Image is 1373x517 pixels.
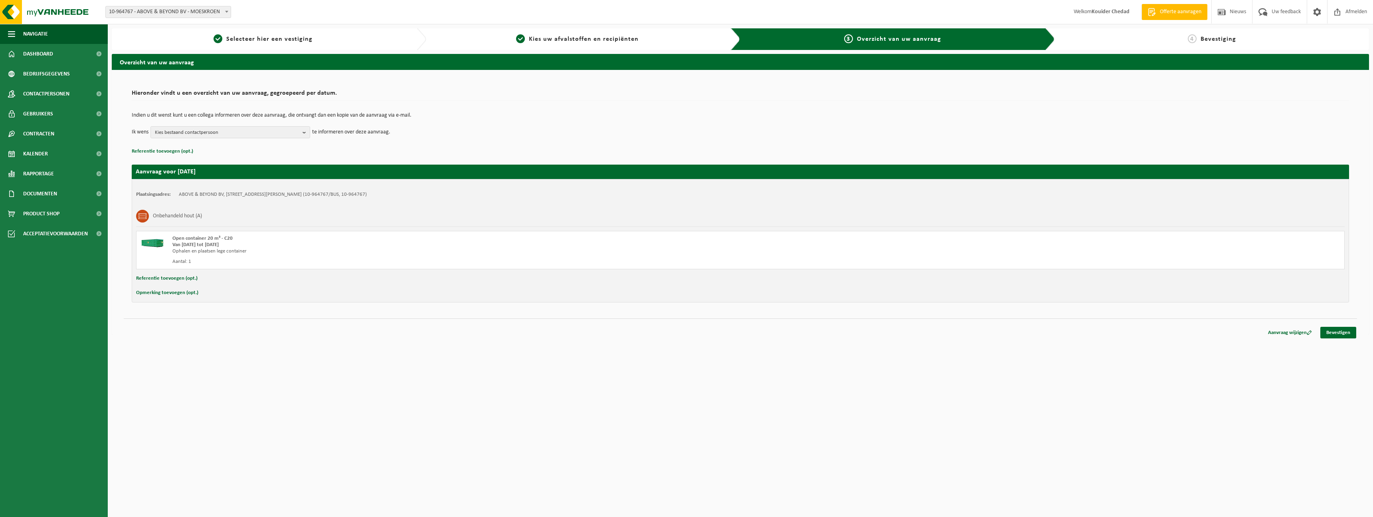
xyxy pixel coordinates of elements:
[132,113,1349,118] p: Indien u dit wenst kunt u een collega informeren over deze aanvraag, die ontvangt dan een kopie v...
[132,126,148,138] p: Ik wens
[106,6,231,18] span: 10-964767 - ABOVE & BEYOND BV - MOESKROEN
[1158,8,1203,16] span: Offerte aanvragen
[136,288,198,298] button: Opmerking toevoegen (opt.)
[23,184,57,204] span: Documenten
[1201,36,1236,42] span: Bevestiging
[23,64,70,84] span: Bedrijfsgegevens
[153,210,202,223] h3: Onbehandeld hout (A)
[150,126,310,138] button: Kies bestaand contactpersoon
[1262,327,1318,338] a: Aanvraag wijzigen
[23,204,59,224] span: Product Shop
[1142,4,1207,20] a: Offerte aanvragen
[226,36,313,42] span: Selecteer hier een vestiging
[172,242,219,247] strong: Van [DATE] tot [DATE]
[23,84,69,104] span: Contactpersonen
[172,236,233,241] span: Open container 20 m³ - C20
[1188,34,1197,43] span: 4
[516,34,525,43] span: 2
[105,6,231,18] span: 10-964767 - ABOVE & BEYOND BV - MOESKROEN
[132,90,1349,101] h2: Hieronder vindt u een overzicht van uw aanvraag, gegroepeerd per datum.
[23,24,48,44] span: Navigatie
[430,34,725,44] a: 2Kies uw afvalstoffen en recipiënten
[844,34,853,43] span: 3
[23,164,54,184] span: Rapportage
[172,258,772,265] div: Aantal: 1
[1320,327,1356,338] a: Bevestigen
[23,144,48,164] span: Kalender
[23,224,88,244] span: Acceptatievoorwaarden
[155,127,299,139] span: Kies bestaand contactpersoon
[136,273,198,284] button: Referentie toevoegen (opt.)
[529,36,639,42] span: Kies uw afvalstoffen en recipiënten
[1092,9,1130,15] strong: Kouider Chedad
[23,104,53,124] span: Gebruikers
[136,192,171,197] strong: Plaatsingsadres:
[312,126,390,138] p: te informeren over deze aanvraag.
[172,248,772,255] div: Ophalen en plaatsen lege container
[116,34,410,44] a: 1Selecteer hier een vestiging
[132,146,193,157] button: Referentie toevoegen (opt.)
[140,235,164,247] img: HK-XC-20-GN-00.png
[23,44,53,64] span: Dashboard
[857,36,941,42] span: Overzicht van uw aanvraag
[136,169,196,175] strong: Aanvraag voor [DATE]
[214,34,222,43] span: 1
[23,124,54,144] span: Contracten
[179,191,367,198] td: ABOVE & BEYOND BV, [STREET_ADDRESS][PERSON_NAME] (10-964767/BUS, 10-964767)
[112,54,1369,70] h2: Overzicht van uw aanvraag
